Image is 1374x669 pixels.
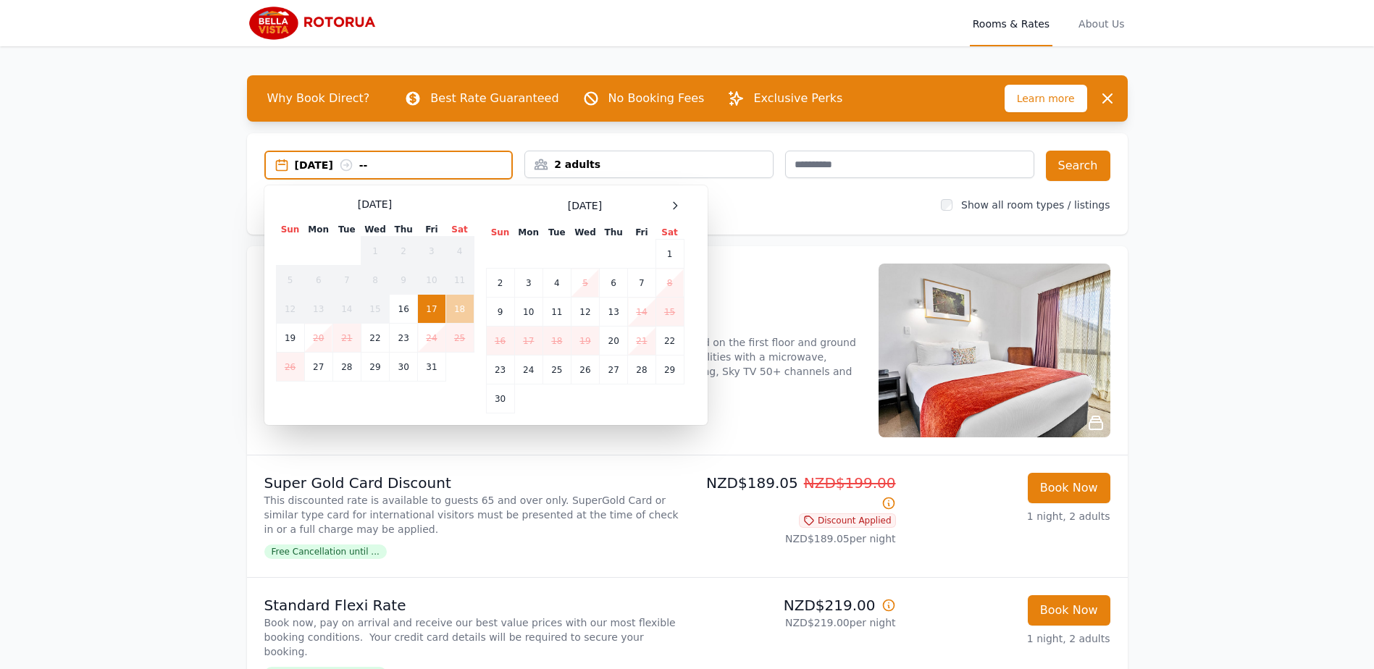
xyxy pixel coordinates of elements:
td: 21 [332,324,361,353]
td: 18 [445,295,474,324]
td: 1 [361,237,389,266]
td: 10 [418,266,445,295]
td: 20 [304,324,332,353]
td: 30 [390,353,418,382]
td: 28 [628,355,655,384]
span: [DATE] [358,197,392,211]
th: Sat [655,226,684,240]
p: No Booking Fees [608,90,705,107]
div: [DATE] -- [295,158,512,172]
th: Tue [543,226,571,240]
label: Show all room types / listings [961,199,1110,211]
span: Discount Applied [799,513,896,528]
td: 29 [655,355,684,384]
td: 27 [600,355,628,384]
td: 5 [571,269,599,298]
button: Search [1046,151,1110,181]
td: 17 [418,295,445,324]
td: 29 [361,353,389,382]
p: NZD$189.05 [693,473,896,513]
td: 2 [486,269,514,298]
p: Standard Flexi Rate [264,595,682,615]
th: Sat [445,223,474,237]
button: Book Now [1028,473,1110,503]
td: 6 [304,266,332,295]
td: 8 [655,269,684,298]
td: 22 [361,324,389,353]
img: Bella Vista Rotorua [247,6,387,41]
td: 2 [390,237,418,266]
td: 30 [486,384,514,413]
td: 14 [628,298,655,327]
td: 23 [486,355,514,384]
td: 11 [445,266,474,295]
span: [DATE] [568,198,602,213]
th: Thu [600,226,628,240]
p: NZD$219.00 per night [693,615,896,630]
td: 23 [390,324,418,353]
td: 1 [655,240,684,269]
p: Best Rate Guaranteed [430,90,558,107]
td: 25 [445,324,474,353]
span: NZD$199.00 [804,474,896,492]
td: 10 [514,298,543,327]
p: Book now, pay on arrival and receive our best value prices with our most flexible booking conditi... [264,615,682,659]
td: 9 [486,298,514,327]
span: Learn more [1005,85,1087,112]
th: Mon [304,223,332,237]
td: 14 [332,295,361,324]
p: 1 night, 2 adults [908,631,1110,646]
td: 15 [655,298,684,327]
td: 24 [418,324,445,353]
th: Wed [361,223,389,237]
td: 18 [543,327,571,355]
td: 25 [543,355,571,384]
td: 16 [486,327,514,355]
td: 4 [543,269,571,298]
p: NZD$189.05 per night [693,531,896,546]
td: 13 [600,298,628,327]
p: This discounted rate is available to guests 65 and over only. SuperGold Card or similar type card... [264,493,682,537]
td: 7 [628,269,655,298]
span: Free Cancellation until ... [264,544,387,559]
th: Wed [571,226,599,240]
td: 27 [304,353,332,382]
td: 13 [304,295,332,324]
td: 16 [390,295,418,324]
td: 20 [600,327,628,355]
td: 17 [514,327,543,355]
th: Sun [486,226,514,240]
p: 1 night, 2 adults [908,509,1110,523]
p: Exclusive Perks [753,90,842,107]
td: 12 [276,295,304,324]
td: 6 [600,269,628,298]
td: 11 [543,298,571,327]
td: 19 [276,324,304,353]
td: 24 [514,355,543,384]
td: 8 [361,266,389,295]
td: 21 [628,327,655,355]
th: Fri [418,223,445,237]
td: 3 [418,237,445,266]
td: 31 [418,353,445,382]
th: Sun [276,223,304,237]
td: 15 [361,295,389,324]
td: 26 [571,355,599,384]
td: 19 [571,327,599,355]
td: 22 [655,327,684,355]
td: 4 [445,237,474,266]
span: Why Book Direct? [256,84,382,113]
td: 9 [390,266,418,295]
p: NZD$219.00 [693,595,896,615]
td: 3 [514,269,543,298]
th: Thu [390,223,418,237]
td: 12 [571,298,599,327]
td: 26 [276,353,304,382]
button: Book Now [1028,595,1110,626]
p: Super Gold Card Discount [264,473,682,493]
div: 2 adults [525,157,773,172]
td: 7 [332,266,361,295]
td: 5 [276,266,304,295]
th: Fri [628,226,655,240]
th: Mon [514,226,543,240]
